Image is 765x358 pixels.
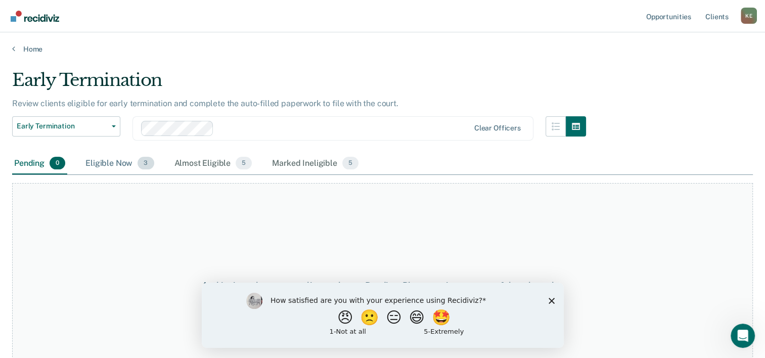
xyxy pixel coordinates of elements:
div: Clear officers [474,124,521,132]
button: Early Termination [12,116,120,137]
iframe: Survey by Kim from Recidiviz [202,283,564,348]
div: Marked Ineligible5 [270,153,361,175]
div: Early Termination [12,70,586,99]
div: At this time, there are no clients who are Pending. Please navigate to one of the other tabs. [198,280,568,291]
span: Early Termination [17,122,108,130]
img: Recidiviz [11,11,59,22]
span: 3 [138,157,154,170]
div: Almost Eligible5 [172,153,254,175]
div: Pending0 [12,153,67,175]
button: Profile dropdown button [741,8,757,24]
iframe: Intercom live chat [731,324,755,348]
a: Home [12,44,753,54]
div: K E [741,8,757,24]
p: Review clients eligible for early termination and complete the auto-filled paperwork to file with... [12,99,398,108]
span: 5 [342,157,358,170]
span: 5 [236,157,252,170]
div: Eligible Now3 [83,153,156,175]
span: 0 [50,157,65,170]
